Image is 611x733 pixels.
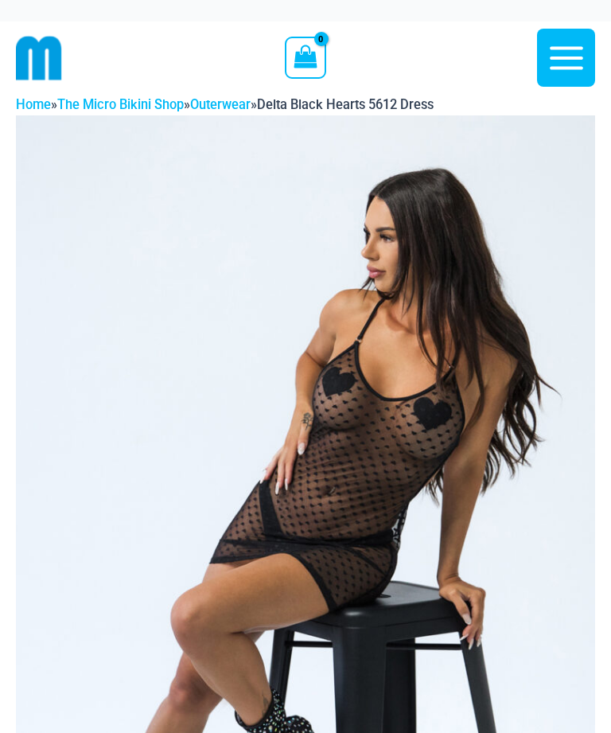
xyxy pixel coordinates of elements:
span: » » » [16,97,434,112]
img: cropped mm emblem [16,35,62,81]
a: Outerwear [190,97,251,112]
span: Delta Black Hearts 5612 Dress [257,97,434,112]
a: The Micro Bikini Shop [57,97,184,112]
a: View Shopping Cart, empty [285,37,325,78]
a: Home [16,97,51,112]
